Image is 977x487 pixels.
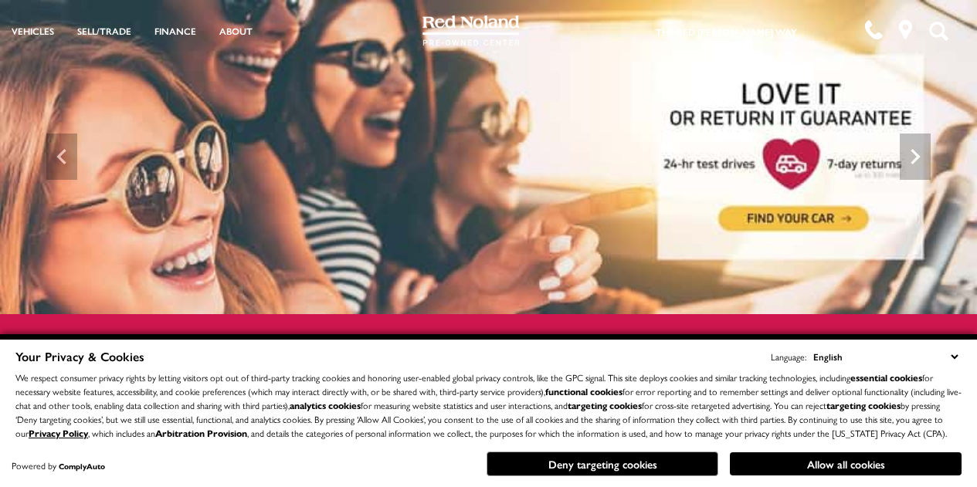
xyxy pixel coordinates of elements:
[771,352,806,361] div: Language:
[487,451,718,476] button: Deny targeting cookies
[422,21,520,36] a: Red Noland Pre-Owned
[826,398,901,412] strong: targeting cookies
[46,134,77,180] div: Previous
[59,461,105,472] a: ComplyAuto
[15,370,962,440] p: We respect consumer privacy rights by letting visitors opt out of third-party tracking cookies an...
[568,398,642,412] strong: targeting cookies
[809,348,962,365] select: Language Select
[656,25,797,39] a: The Red [PERSON_NAME] Way
[730,452,962,475] button: Allow all cookies
[900,134,931,180] div: Next
[850,370,922,384] strong: essential cookies
[290,398,361,412] strong: analytics cookies
[923,1,954,61] button: Open the search field
[155,426,247,440] strong: Arbitration Provision
[422,15,520,46] img: Red Noland Pre-Owned
[15,347,144,365] span: Your Privacy & Cookies
[12,461,105,471] div: Powered by
[545,384,622,398] strong: functional cookies
[29,426,88,440] a: Privacy Policy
